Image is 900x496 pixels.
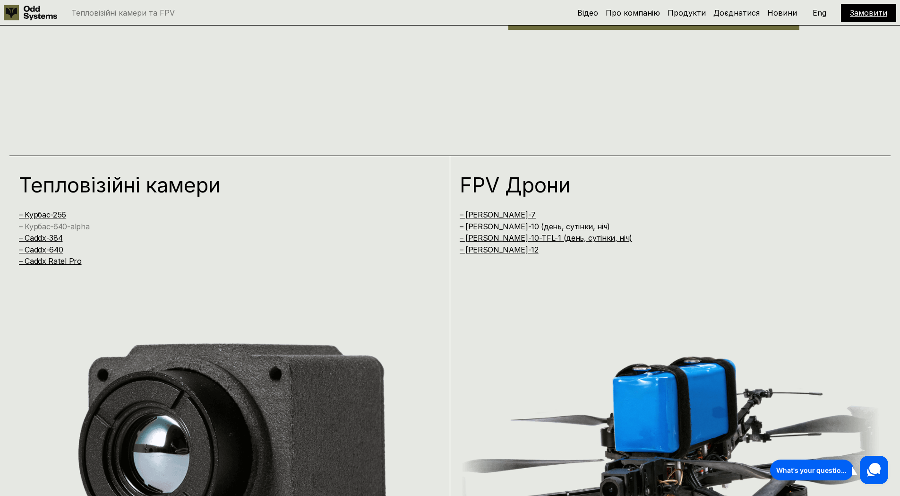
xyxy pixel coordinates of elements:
[577,8,598,17] a: Відео
[668,8,706,17] a: Продукти
[19,245,63,254] a: – Caddx-640
[71,9,175,17] p: Тепловізійні камери та FPV
[460,245,539,254] a: – [PERSON_NAME]-12
[606,8,660,17] a: Про компанію
[19,256,82,266] a: – Caddx Ratel Pro
[19,233,62,243] a: – Caddx-384
[768,453,891,487] iframe: HelpCrunch
[19,174,415,195] h1: Тепловізійні камери
[813,9,826,17] p: Eng
[19,210,66,219] a: – Курбас-256
[460,222,610,231] a: – [PERSON_NAME]-10 (день, сутінки, ніч)
[19,222,89,231] a: – Курбас-640-alpha
[460,174,856,195] h1: FPV Дрони
[713,8,760,17] a: Доєднатися
[767,8,797,17] a: Новини
[460,210,536,219] a: – [PERSON_NAME]-7
[850,8,887,17] a: Замовити
[460,233,633,243] a: – [PERSON_NAME]-10-TFL-1 (день, сутінки, ніч)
